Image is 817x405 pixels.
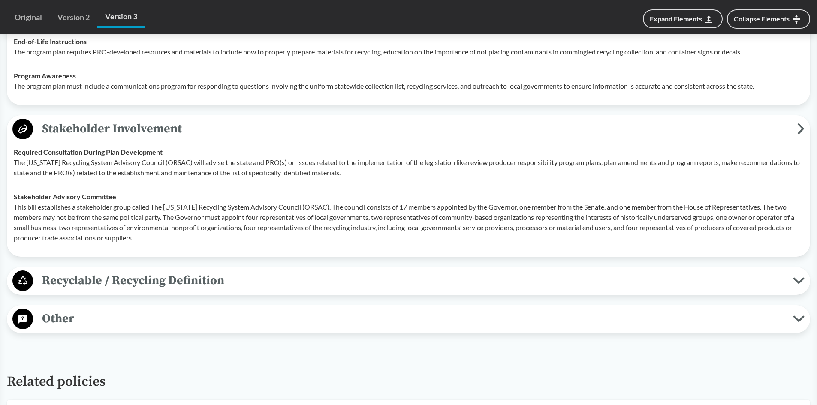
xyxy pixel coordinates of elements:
p: This bill establishes a stakeholder group called The [US_STATE] Recycling System Advisory Council... [14,202,803,243]
p: The program plan must include a communications program for responding to questions involving the ... [14,81,803,91]
button: Expand Elements [643,9,723,28]
a: Version 3 [97,7,145,28]
strong: Required Consultation During Plan Development [14,148,163,156]
button: Recyclable / Recycling Definition [10,270,807,292]
strong: Stakeholder Advisory Committee [14,192,116,201]
a: Original [7,8,50,27]
span: Recyclable / Recycling Definition [33,271,793,290]
p: The program plan requires PRO-developed resources and materials to include how to properly prepar... [14,47,803,57]
strong: End-of-Life Instructions [14,37,87,45]
button: Collapse Elements [727,9,810,29]
button: Other [10,308,807,330]
p: The [US_STATE] Recycling System Advisory Council (ORSAC) will advise the state and PRO(s) on issu... [14,157,803,178]
span: Other [33,309,793,328]
span: Stakeholder Involvement [33,119,797,138]
strong: Program Awareness [14,72,76,80]
h2: Related policies [7,354,810,390]
a: Version 2 [50,8,97,27]
button: Stakeholder Involvement [10,118,807,140]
